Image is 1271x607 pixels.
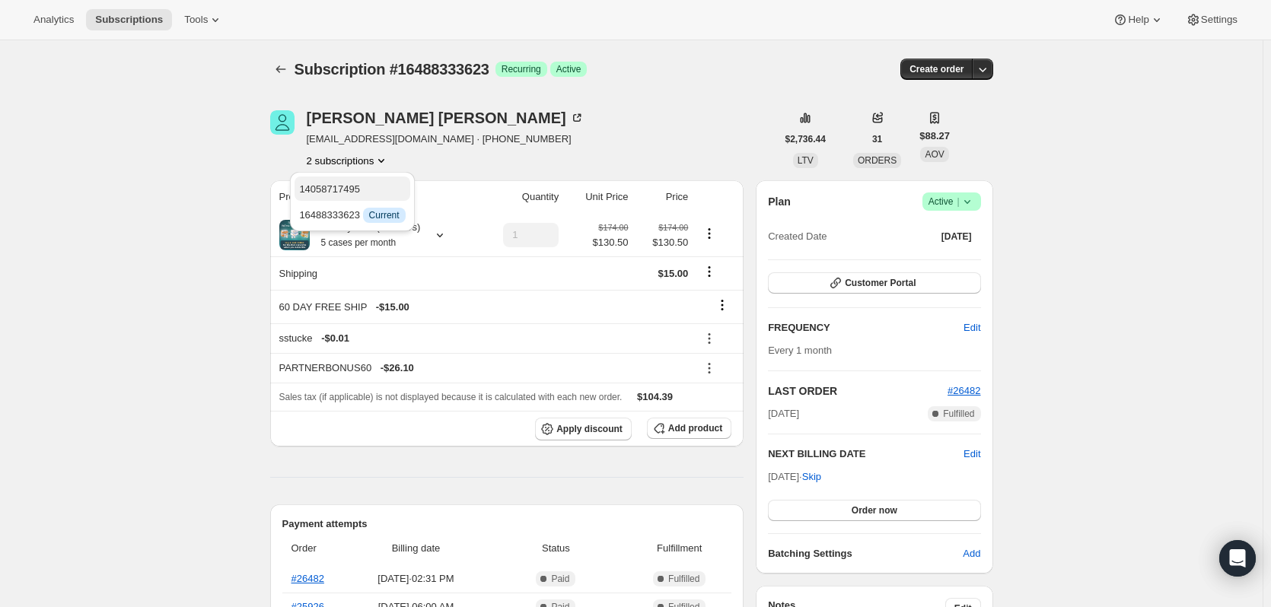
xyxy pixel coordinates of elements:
span: Current [369,209,400,221]
span: [EMAIL_ADDRESS][DOMAIN_NAME] · [PHONE_NUMBER] [307,132,585,147]
span: Robert McNulty [270,110,295,135]
a: #26482 [948,385,980,396]
button: Edit [954,316,989,340]
small: $174.00 [598,223,628,232]
button: Edit [964,447,980,462]
span: - $26.10 [381,361,414,376]
span: Tools [184,14,208,26]
button: Skip [793,465,830,489]
th: Shipping [270,256,477,290]
div: PARTNERBONUS60 [279,361,689,376]
button: Subscriptions [270,59,291,80]
div: 60 DAY FREE SHIP [279,300,689,315]
span: Help [1128,14,1148,26]
button: [DATE] [932,226,981,247]
span: | [957,195,959,208]
button: 31 [863,129,891,150]
span: 14058717495 [299,183,360,195]
button: 14058717495 [295,176,409,201]
span: [DATE] [941,230,972,243]
div: [PERSON_NAME] [PERSON_NAME] [307,110,585,126]
span: Fulfillment [636,541,722,556]
div: sstucke [279,331,689,346]
span: Status [485,541,628,556]
span: [DATE] [768,406,799,421]
span: Subscriptions [95,14,163,26]
th: Unit Price [563,180,632,214]
span: Skip [802,469,821,485]
span: [DATE] · [768,471,821,482]
span: 16488333623 [299,209,405,221]
button: Customer Portal [768,272,980,294]
span: - $15.00 [376,300,409,315]
span: 31 [872,133,882,145]
img: product img [279,220,310,250]
button: Help [1104,9,1173,30]
span: Order now [852,504,897,516]
button: Settings [1177,9,1247,30]
span: Subscription #16488333623 [295,61,489,78]
span: Recurring [502,63,541,75]
span: Fulfilled [943,408,974,420]
th: Product [270,180,477,214]
button: Add product [647,418,731,439]
span: [DATE] · 02:31 PM [356,571,475,586]
th: Price [633,180,693,214]
button: Shipping actions [697,263,722,280]
span: $130.50 [593,235,629,250]
button: Product actions [697,225,722,242]
div: Open Intercom Messenger [1219,540,1256,577]
span: Settings [1201,14,1238,26]
h2: FREQUENCY [768,320,964,335]
span: ORDERS [858,155,897,166]
button: Tools [175,9,232,30]
span: $15.00 [658,268,689,279]
span: Created Date [768,229,827,244]
span: AOV [925,149,944,160]
span: Create order [909,63,964,75]
span: Apply discount [556,423,623,435]
span: $104.39 [637,391,673,402]
h2: Payment attempts [282,516,732,532]
span: LTV [798,155,814,166]
button: Add [954,542,989,566]
span: Edit [964,320,980,335]
button: 16488333623 InfoCurrent [295,202,409,227]
button: Subscriptions [86,9,172,30]
span: $2,736.44 [785,133,826,145]
span: Every 1 month [768,345,832,356]
span: Billing date [356,541,475,556]
h2: LAST ORDER [768,383,948,399]
button: Create order [900,59,973,80]
span: Active [556,63,581,75]
button: Analytics [24,9,83,30]
span: Fulfilled [668,573,699,585]
a: #26482 [291,573,324,584]
span: Add [963,546,980,561]
span: Add product [668,422,722,434]
th: Order [282,532,352,565]
span: $88.27 [919,129,950,144]
button: #26482 [948,383,980,399]
button: Order now [768,500,980,521]
span: Active [929,194,975,209]
h2: NEXT BILLING DATE [768,447,964,462]
span: Paid [551,573,569,585]
span: Sales tax (if applicable) is not displayed because it is calculated with each new order. [279,392,623,402]
h2: Plan [768,194,791,209]
small: $174.00 [658,223,688,232]
span: Analytics [33,14,74,26]
button: $2,736.44 [776,129,835,150]
th: Quantity [477,180,564,214]
button: Product actions [307,153,390,168]
h6: Batching Settings [768,546,963,561]
button: Apply discount [535,418,632,440]
span: $130.50 [638,235,689,250]
span: Customer Portal [845,277,916,289]
span: - $0.01 [321,331,349,346]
